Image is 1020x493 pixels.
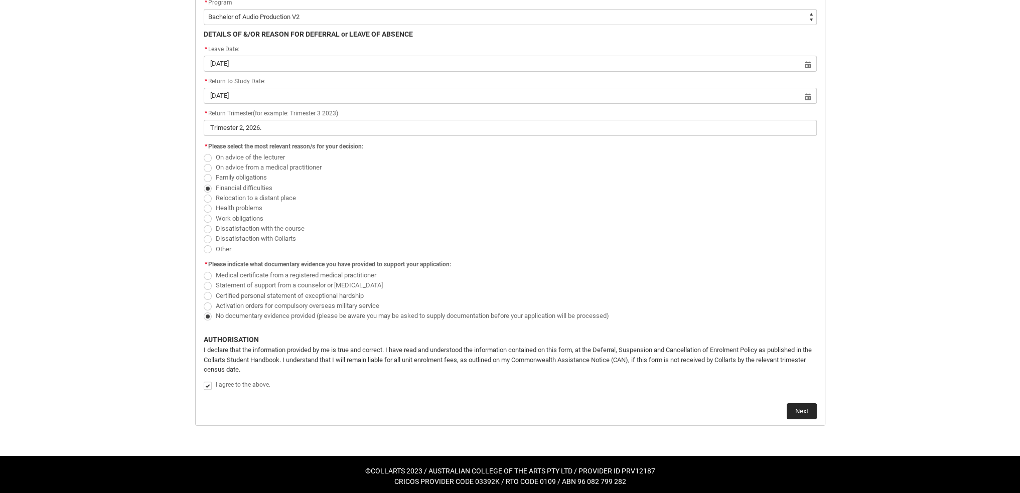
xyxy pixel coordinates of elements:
span: Please select the most relevant reason/s for your decision: [208,143,363,150]
span: On advice from a medical practitioner [216,163,322,171]
abbr: required [205,46,207,53]
p: I declare that the information provided by me is true and correct. I have read and understood the... [204,345,817,375]
span: No documentary evidence provided (please be aware you may be asked to supply documentation before... [216,312,609,319]
abbr: required [205,110,207,117]
span: Certified personal statement of exceptional hardship [216,292,364,299]
span: Work obligations [216,215,263,222]
span: Statement of support from a counselor or [MEDICAL_DATA] [216,281,383,289]
abbr: required [205,143,207,150]
span: Family obligations [216,174,267,181]
span: Activation orders for compulsory overseas military service [216,302,379,309]
abbr: required [205,78,207,85]
button: Next [787,403,817,419]
span: Return to Study Date: [204,78,265,85]
span: Please indicate what documentary evidence you have provided to support your application: [208,261,451,268]
b: AUTHORISATION [204,336,259,344]
span: Leave Date: [204,46,239,53]
span: Dissatisfaction with Collarts [216,235,296,242]
span: Dissatisfaction with the course [216,225,305,232]
span: On advice of the lecturer [216,153,285,161]
span: Financial difficulties [216,184,272,192]
span: Medical certificate from a registered medical practitioner [216,271,376,279]
span: Other [216,245,231,253]
b: DETAILS OF &/OR REASON FOR DEFERRAL or LEAVE OF ABSENCE [204,30,413,38]
abbr: required [205,261,207,268]
span: Health problems [216,204,262,212]
span: Relocation to a distant place [216,194,296,202]
span: I agree to the above. [216,381,270,388]
span: Return Trimester(for example: Trimester 3 2023) [204,110,338,117]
